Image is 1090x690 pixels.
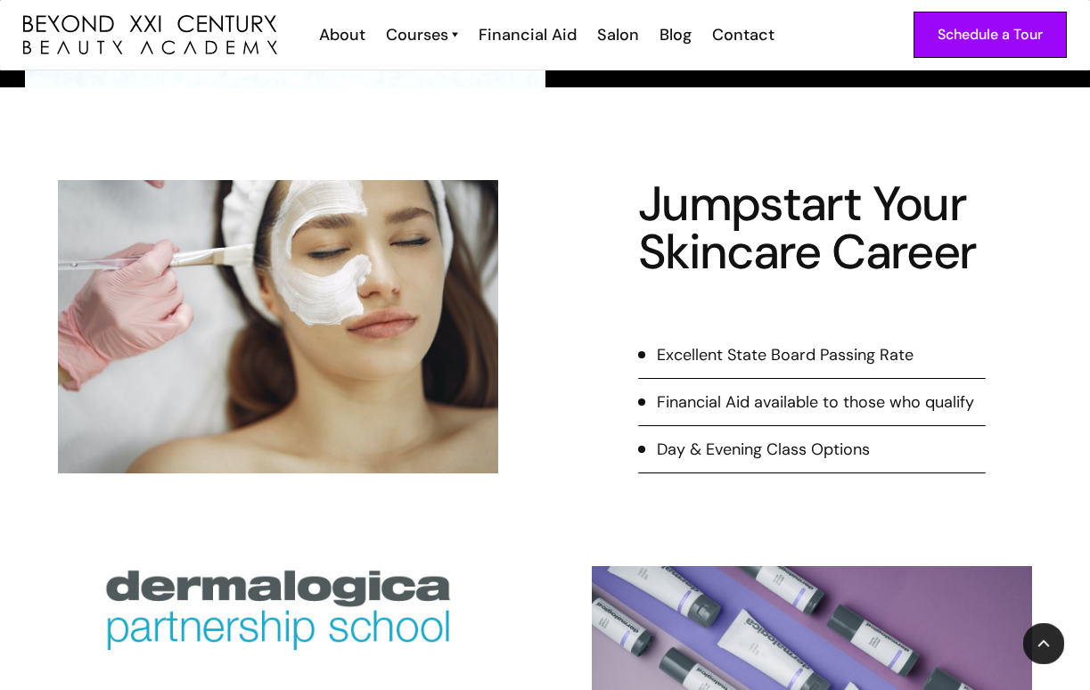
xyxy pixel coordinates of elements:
[386,23,458,46] a: Courses
[597,23,639,46] div: Salon
[586,23,648,46] a: Salon
[657,343,914,366] div: Excellent State Board Passing Rate
[23,15,277,55] img: beyond 21st century beauty academy logo
[479,23,577,46] div: Financial Aid
[307,23,374,46] a: About
[660,23,692,46] div: Blog
[657,390,974,414] div: Financial Aid available to those who qualify
[657,438,870,461] div: Day & Evening Class Options
[58,180,498,473] img: facial application
[914,12,1067,58] a: Schedule a Tour
[104,566,452,651] img: dermalogica partnership school
[386,23,448,46] div: Courses
[467,23,586,46] a: Financial Aid
[712,23,774,46] div: Contact
[701,23,783,46] a: Contact
[648,23,701,46] a: Blog
[938,23,1043,46] div: Schedule a Tour
[638,180,986,276] h4: Jumpstart Your Skincare Career
[319,23,365,46] div: About
[23,15,277,55] a: home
